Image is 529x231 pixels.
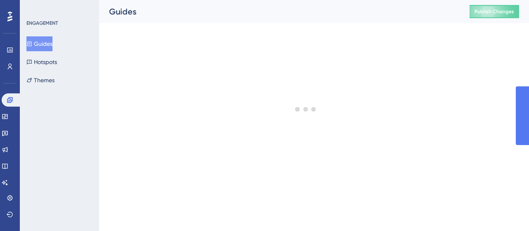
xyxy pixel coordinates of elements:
div: ENGAGEMENT [26,20,58,26]
button: Guides [26,36,52,51]
iframe: UserGuiding AI Assistant Launcher [494,198,519,223]
button: Hotspots [26,55,57,69]
button: Themes [26,73,55,88]
div: Guides [109,6,449,17]
button: Publish Changes [469,5,519,18]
